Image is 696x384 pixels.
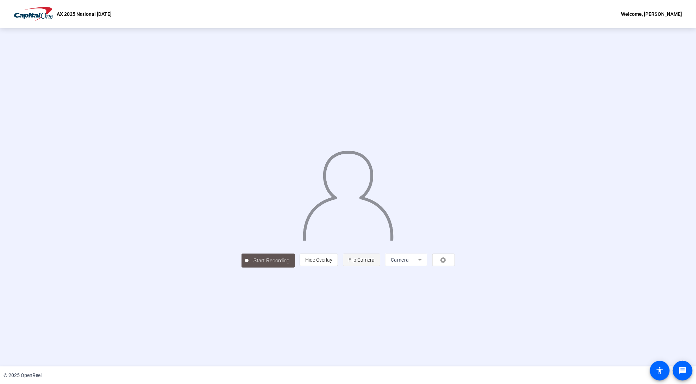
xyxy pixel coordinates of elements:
[14,7,53,21] img: OpenReel logo
[305,257,332,263] span: Hide Overlay
[302,145,394,241] img: overlay
[57,10,112,18] p: AX 2025 National [DATE]
[656,366,664,375] mat-icon: accessibility
[349,257,375,263] span: Flip Camera
[249,257,295,265] span: Start Recording
[300,254,338,266] button: Hide Overlay
[4,372,42,379] div: © 2025 OpenReel
[678,366,687,375] mat-icon: message
[242,254,295,268] button: Start Recording
[343,254,380,266] button: Flip Camera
